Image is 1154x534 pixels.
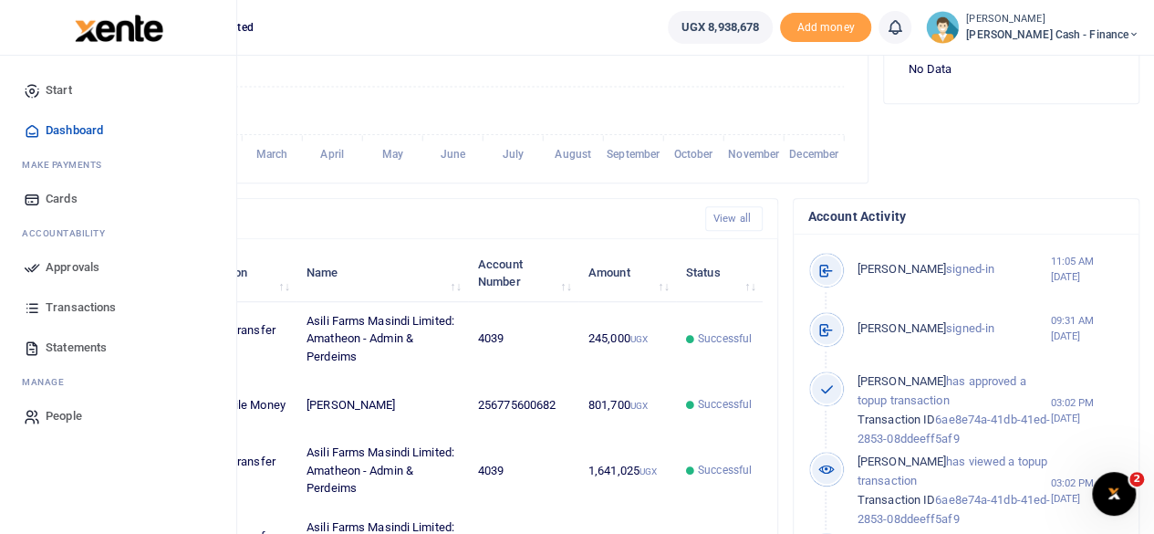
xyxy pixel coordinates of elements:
[15,368,222,396] li: M
[15,110,222,151] a: Dashboard
[926,11,959,44] img: profile-user
[502,148,523,161] tspan: July
[858,374,946,388] span: [PERSON_NAME]
[578,434,676,508] td: 1,641,025
[1129,472,1144,487] span: 2
[966,12,1139,27] small: [PERSON_NAME]
[578,302,676,377] td: 245,000
[858,262,946,276] span: [PERSON_NAME]
[1050,476,1124,507] small: 03:02 PM [DATE]
[46,407,82,425] span: People
[639,466,657,476] small: UGX
[607,148,660,161] tspan: September
[46,121,103,140] span: Dashboard
[858,260,1051,279] p: signed-in
[46,258,99,277] span: Approvals
[858,372,1051,448] p: has approved a topup transaction 6ae8e74a-41db-41ed-2853-08ddeeff5af9
[468,434,578,508] td: 4039
[15,396,222,436] a: People
[31,158,102,172] span: ake Payments
[15,328,222,368] a: Statements
[698,396,752,413] span: Successful
[858,493,935,507] span: Transaction ID
[789,148,839,161] tspan: December
[75,15,163,42] img: logo-large
[1092,472,1136,516] iframe: Intercom live chat
[468,302,578,377] td: 4039
[676,245,763,301] th: Status: activate to sort column ascending
[468,377,578,434] td: 256775600682
[85,209,691,229] h4: Recent Transactions
[1050,395,1124,426] small: 03:02 PM [DATE]
[381,148,402,161] tspan: May
[780,13,871,43] li: Toup your wallet
[36,226,105,240] span: countability
[728,148,780,161] tspan: November
[296,377,468,434] td: [PERSON_NAME]
[15,247,222,288] a: Approvals
[15,219,222,247] li: Ac
[46,339,107,357] span: Statements
[698,462,752,478] span: Successful
[966,26,1139,43] span: [PERSON_NAME] Cash - Finance
[858,453,1051,529] p: has viewed a topup transaction 6ae8e74a-41db-41ed-2853-08ddeeff5af9
[555,148,591,161] tspan: August
[31,375,65,389] span: anage
[681,18,759,37] span: UGX 8,938,678
[858,413,935,426] span: Transaction ID
[630,334,648,344] small: UGX
[15,70,222,110] a: Start
[674,148,714,161] tspan: October
[256,148,288,161] tspan: March
[296,245,468,301] th: Name: activate to sort column ascending
[46,190,78,208] span: Cards
[899,49,1124,88] td: No data
[296,434,468,508] td: Asili Farms Masindi Limited: Amatheon - Admin & Perdeims
[320,148,344,161] tspan: April
[15,179,222,219] a: Cards
[780,13,871,43] span: Add money
[468,245,578,301] th: Account Number: activate to sort column ascending
[578,377,676,434] td: 801,700
[858,455,946,468] span: [PERSON_NAME]
[780,19,871,33] a: Add money
[46,81,72,99] span: Start
[808,206,1124,226] h4: Account Activity
[1050,254,1124,285] small: 11:05 AM [DATE]
[705,206,763,231] a: View all
[630,401,648,411] small: UGX
[858,319,1051,339] p: signed-in
[578,245,676,301] th: Amount: activate to sort column ascending
[15,151,222,179] li: M
[660,11,780,44] li: Wallet ballance
[296,302,468,377] td: Asili Farms Masindi Limited: Amatheon - Admin & Perdeims
[73,20,163,34] a: logo-small logo-large logo-large
[858,321,946,335] span: [PERSON_NAME]
[15,288,222,328] a: Transactions
[926,11,1139,44] a: profile-user [PERSON_NAME] [PERSON_NAME] Cash - Finance
[440,148,465,161] tspan: June
[698,330,752,347] span: Successful
[1050,313,1124,344] small: 09:31 AM [DATE]
[668,11,773,44] a: UGX 8,938,678
[46,298,116,317] span: Transactions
